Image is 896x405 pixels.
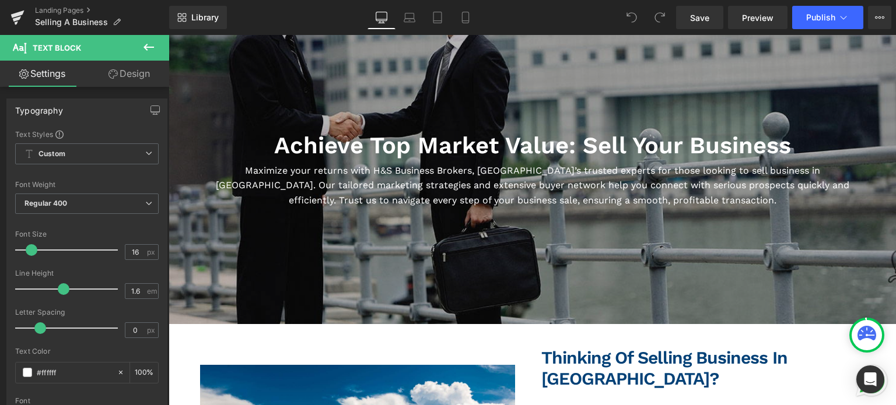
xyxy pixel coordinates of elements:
[367,6,395,29] a: Desktop
[87,61,171,87] a: Design
[41,128,687,173] p: Maximize your returns with H&S Business Brokers, [GEOGRAPHIC_DATA]’s trusted experts for those lo...
[685,327,722,364] div: Open WhatsApp chat
[742,12,773,24] span: Preview
[147,326,157,334] span: px
[191,12,219,23] span: Library
[147,248,157,256] span: px
[147,287,157,295] span: em
[452,6,480,29] a: Mobile
[38,149,65,159] b: Custom
[35,6,169,15] a: Landing Pages
[620,6,643,29] button: Undo
[15,347,159,355] div: Text Color
[15,129,159,139] div: Text Styles
[15,308,159,316] div: Letter Spacing
[130,362,158,383] div: %
[792,6,863,29] button: Publish
[856,365,884,393] div: Open Intercom Messenger
[806,13,835,22] span: Publish
[15,269,159,277] div: Line Height
[685,327,722,364] a: Send a message via WhatsApp
[15,397,159,405] div: Font
[37,366,111,379] input: Color
[423,6,452,29] a: Tablet
[24,199,68,207] b: Regular 400
[15,99,63,115] div: Typography
[690,12,709,24] span: Save
[868,6,891,29] button: More
[395,6,423,29] a: Laptop
[373,312,705,354] h2: Thinking of Selling Business in [GEOGRAPHIC_DATA]?
[33,43,81,52] span: Text Block
[648,6,671,29] button: Redo
[15,230,159,238] div: Font Size
[35,17,108,27] span: Selling A Business
[169,6,227,29] a: New Library
[15,181,159,189] div: Font Weight
[728,6,787,29] a: Preview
